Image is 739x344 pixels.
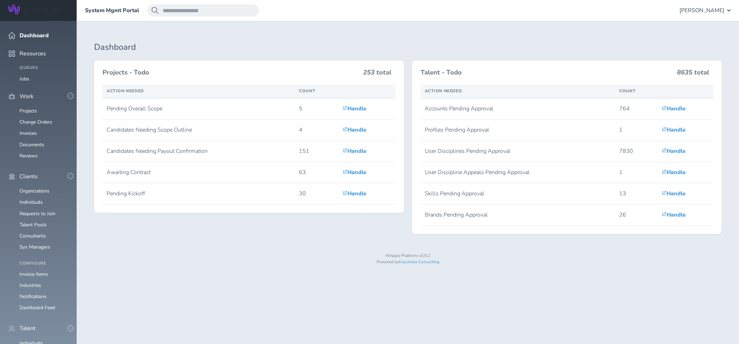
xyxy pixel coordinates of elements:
[68,325,74,331] button: -
[615,141,657,162] td: 7830
[102,162,295,183] td: Awaiting Contract
[20,93,33,100] span: Work
[425,88,462,94] span: Action Needed
[85,7,139,14] a: System Mgmt Portal
[94,253,722,258] p: Wripple Platform v3.6.2
[20,261,68,266] h4: Configure
[421,69,673,77] h3: Talent - Todo
[20,130,37,136] a: Invoices
[421,162,615,183] td: User Discipline Appeals Pending Approval
[20,65,68,70] h4: Queues
[615,183,657,204] td: 13
[102,98,295,119] td: Pending Overall Scope
[342,105,367,112] a: Handle
[662,105,686,112] a: Handle
[662,190,686,197] a: Handle
[615,119,657,141] td: 1
[20,32,49,39] span: Dashboard
[20,282,41,289] a: Industries
[662,211,686,219] a: Handle
[20,108,37,114] a: Projects
[342,190,367,197] a: Handle
[421,119,615,141] td: Profiles Pending Approval
[20,50,46,57] span: Resources
[619,88,636,94] span: Count
[20,221,47,228] a: Talent Pools
[295,141,338,162] td: 151
[615,98,657,119] td: 764
[20,188,49,194] a: Organizations
[20,153,38,159] a: Reviews
[679,7,724,14] span: [PERSON_NAME]
[20,293,47,300] a: Notifications
[20,199,43,205] a: Individuals
[342,147,367,155] a: Handle
[20,325,36,331] span: Talent
[399,259,439,265] a: Keystroke Consulting
[20,233,46,239] a: Consultants
[20,210,55,217] a: Requests to Join
[299,88,315,94] span: Count
[107,88,144,94] span: Action Needed
[20,304,55,311] a: Dashboard Feed
[679,4,731,17] button: [PERSON_NAME]
[20,271,48,277] a: Invoice Items
[615,162,657,183] td: 1
[677,69,709,79] h3: 8635 total
[102,119,295,141] td: Candidates Needing Scope Outline
[342,126,367,134] a: Handle
[295,119,338,141] td: 4
[20,244,50,250] a: Sys Managers
[295,98,338,119] td: 5
[295,162,338,183] td: 63
[102,69,359,77] h3: Projects - Todo
[615,204,657,226] td: 26
[20,173,38,180] span: Clients
[421,98,615,119] td: Accounts Pending Approval
[662,126,686,134] a: Handle
[68,173,74,179] button: -
[102,183,295,204] td: Pending Kickoff
[662,169,686,176] a: Handle
[94,260,722,265] p: Powered by
[421,183,615,204] td: Skills Pending Approval
[421,204,615,226] td: Brands Pending Approval
[662,147,686,155] a: Handle
[68,93,74,99] button: -
[94,42,722,52] h1: Dashboard
[295,183,338,204] td: 30
[342,169,367,176] a: Handle
[20,76,29,82] a: Jobs
[421,141,615,162] td: User Disciplines Pending Approval
[20,119,52,125] a: Change Orders
[102,141,295,162] td: Candidates Needing Payout Confirmation
[8,5,61,15] img: Wripple
[20,141,44,148] a: Documents
[363,69,391,79] h3: 253 total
